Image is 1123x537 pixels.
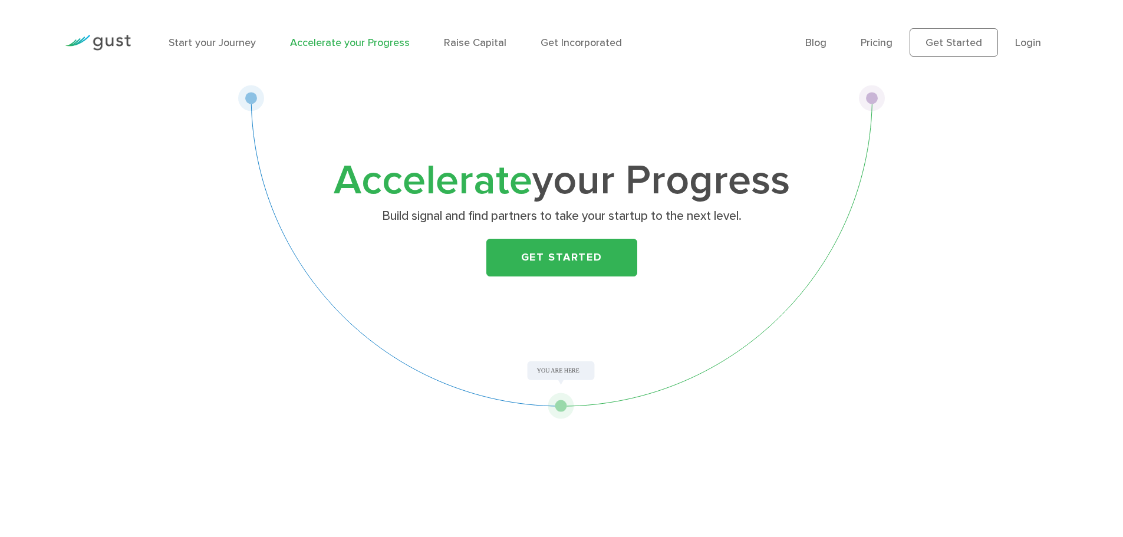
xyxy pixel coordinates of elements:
[541,37,622,49] a: Get Incorporated
[444,37,506,49] a: Raise Capital
[805,37,826,49] a: Blog
[910,28,998,57] a: Get Started
[861,37,893,49] a: Pricing
[65,35,131,51] img: Gust Logo
[290,37,410,49] a: Accelerate your Progress
[334,156,532,205] span: Accelerate
[329,162,795,200] h1: your Progress
[486,239,637,276] a: Get Started
[333,208,790,225] p: Build signal and find partners to take your startup to the next level.
[1015,37,1041,49] a: Login
[169,37,256,49] a: Start your Journey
